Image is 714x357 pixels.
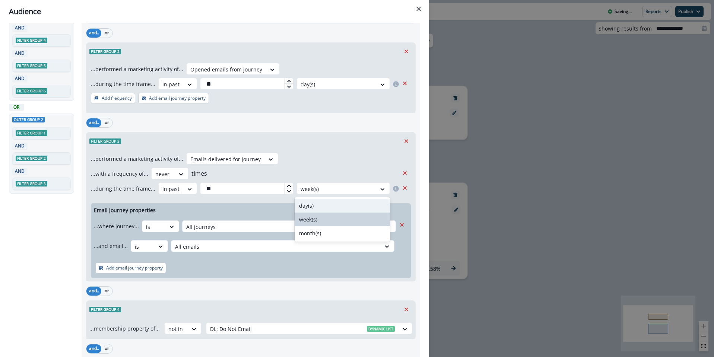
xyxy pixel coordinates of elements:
[14,50,26,57] p: AND
[14,168,26,175] p: AND
[16,88,47,94] span: Filter group 6
[16,63,47,68] span: Filter group 5
[295,226,390,240] div: month(s)
[399,182,411,194] button: Remove
[101,118,112,127] button: or
[102,96,132,101] p: Add frequency
[149,96,206,101] p: Add email journey property
[16,130,47,136] span: Filter group 1
[138,93,209,104] button: Add email journey property
[94,222,139,230] p: ...where journey...
[101,344,112,353] button: or
[16,181,47,187] span: Filter group 3
[91,65,183,73] p: ...performed a marketing activity of...
[106,265,163,271] p: Add email journey property
[91,80,155,88] p: ...during the time frame...
[14,25,26,31] p: AND
[12,117,45,122] span: Outer group 2
[86,287,101,296] button: and..
[86,118,101,127] button: and..
[9,6,420,17] div: Audience
[295,213,390,226] div: week(s)
[91,170,148,178] p: ...with a frequency of...
[191,169,207,178] p: times
[101,29,112,38] button: or
[89,138,121,144] span: Filter group 3
[400,136,412,147] button: Remove
[16,156,47,161] span: Filter group 2
[396,219,408,230] button: Remove
[94,242,128,250] p: ...and email...
[101,287,112,296] button: or
[399,168,411,179] button: Remove
[400,46,412,57] button: Remove
[295,199,390,213] div: day(s)
[89,49,121,54] span: Filter group 2
[89,325,160,332] p: ...membership property of...
[399,78,411,89] button: Remove
[86,29,101,38] button: and..
[14,75,26,82] p: AND
[95,262,166,274] button: Add email journey property
[86,344,101,353] button: and..
[94,206,156,214] p: Email journey properties
[91,93,135,104] button: Add frequency
[413,3,425,15] button: Close
[14,143,26,149] p: AND
[91,185,155,192] p: ...during the time frame...
[400,304,412,315] button: Remove
[91,155,183,163] p: ...performed a marketing activity of...
[16,38,47,43] span: Filter group 4
[89,307,121,312] span: Filter group 4
[10,104,22,111] p: OR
